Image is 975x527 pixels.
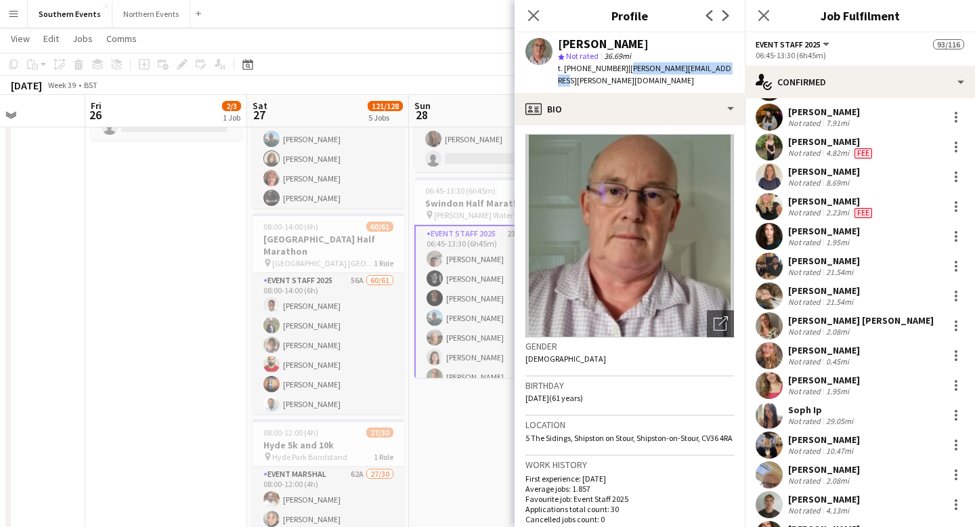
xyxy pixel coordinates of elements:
div: Open photos pop-in [707,310,734,337]
div: 5 Jobs [368,112,402,123]
div: Not rated [788,118,823,128]
span: Sat [253,100,267,112]
span: t. [PHONE_NUMBER] [558,63,628,73]
div: Not rated [788,148,823,159]
span: Fri [91,100,102,112]
div: [PERSON_NAME] [788,255,860,267]
div: 7.91mi [823,118,852,128]
div: Crew has different fees then in role [852,207,875,218]
span: 08:00-12:00 (4h) [263,427,318,438]
span: [DEMOGRAPHIC_DATA] [525,354,606,364]
div: 2.08mi [823,476,852,486]
div: [PERSON_NAME] [788,493,860,505]
div: Not rated [788,267,823,277]
span: 26 [89,107,102,123]
p: Cancelled jobs count: 0 [525,514,734,524]
div: 2.23mi [823,207,852,218]
span: Week 39 [45,80,79,90]
div: [PERSON_NAME] [788,434,860,446]
span: 93/116 [933,39,964,49]
h3: Profile [515,7,745,24]
div: 2.08mi [823,326,852,337]
button: Northern Events [112,1,190,27]
div: 8.69mi [823,177,852,188]
div: Not rated [788,386,823,396]
div: 1 Job [223,112,240,123]
div: Confirmed [745,66,975,98]
div: [PERSON_NAME] [788,225,860,237]
span: 06:45-13:30 (6h45m) [425,186,496,196]
a: Comms [101,30,142,47]
div: 21.54mi [823,267,856,277]
span: 28 [412,107,431,123]
span: Comms [106,33,137,45]
span: 5 The Sidings, Shipston on Stour, Shipston-on-Stour, CV36 4RA [525,433,733,443]
div: 21.54mi [823,297,856,307]
div: 10.47mi [823,446,856,456]
div: Not rated [788,476,823,486]
p: First experience: [DATE] [525,473,734,484]
span: Edit [43,33,59,45]
div: Not rated [788,297,823,307]
a: Edit [38,30,64,47]
div: Not rated [788,177,823,188]
div: Soph Ip [788,404,856,416]
button: Event Staff 2025 [756,39,831,49]
div: [PERSON_NAME] [788,106,860,118]
h3: Work history [525,459,734,471]
p: Favourite job: Event Staff 2025 [525,494,734,504]
div: [PERSON_NAME] [788,195,875,207]
h3: [GEOGRAPHIC_DATA] Half Marathon [253,233,404,257]
div: 4.82mi [823,148,852,159]
p: Average jobs: 1.857 [525,484,734,494]
div: 06:45-13:30 (6h45m) [756,50,964,60]
h3: Location [525,419,734,431]
div: [DATE] [11,79,42,92]
div: 1.95mi [823,386,852,396]
span: 60/61 [366,222,393,232]
span: 27/30 [366,427,393,438]
div: [PERSON_NAME] [788,284,860,297]
span: Not rated [566,51,599,61]
span: 36.69mi [601,51,634,61]
h3: Gender [525,340,734,352]
div: 4.13mi [823,505,852,515]
div: BST [84,80,97,90]
app-job-card: 06:45-13:30 (6h45m)93/116Swindon Half Marathon [PERSON_NAME] Water Main Car Park1 RoleEvent Staff... [414,177,566,378]
div: Not rated [788,446,823,456]
div: [PERSON_NAME] [788,463,860,476]
span: 121/128 [368,101,403,111]
div: [PERSON_NAME] [788,344,860,356]
div: Not rated [788,207,823,218]
span: 27 [251,107,267,123]
a: Jobs [67,30,98,47]
div: [PERSON_NAME] [788,135,875,148]
div: [PERSON_NAME] [788,165,860,177]
span: Hyde Park Bandstand [272,452,347,462]
span: Event Staff 2025 [756,39,821,49]
div: [PERSON_NAME] [558,38,649,50]
h3: Hyde 5k and 10k [253,439,404,451]
span: [DATE] (61 years) [525,393,583,403]
p: Applications total count: 30 [525,504,734,514]
span: 1 Role [374,452,393,462]
div: Crew has different fees then in role [852,148,875,159]
span: | [PERSON_NAME][EMAIL_ADDRESS][PERSON_NAME][DOMAIN_NAME] [558,63,731,85]
img: Crew avatar or photo [525,134,734,337]
h3: Swindon Half Marathon [414,197,566,209]
div: Not rated [788,505,823,515]
div: [PERSON_NAME] [PERSON_NAME] [788,314,934,326]
app-job-card: 08:00-14:00 (6h)60/61[GEOGRAPHIC_DATA] Half Marathon [GEOGRAPHIC_DATA] [GEOGRAPHIC_DATA]1 RoleEve... [253,213,404,414]
span: Jobs [72,33,93,45]
span: [GEOGRAPHIC_DATA] [GEOGRAPHIC_DATA] [272,258,374,268]
span: View [11,33,30,45]
span: [PERSON_NAME] Water Main Car Park [434,210,536,220]
div: Not rated [788,416,823,426]
span: Fee [854,208,872,218]
div: [PERSON_NAME] [788,374,860,386]
span: 2/3 [222,101,241,111]
div: Not rated [788,237,823,247]
div: Not rated [788,326,823,337]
